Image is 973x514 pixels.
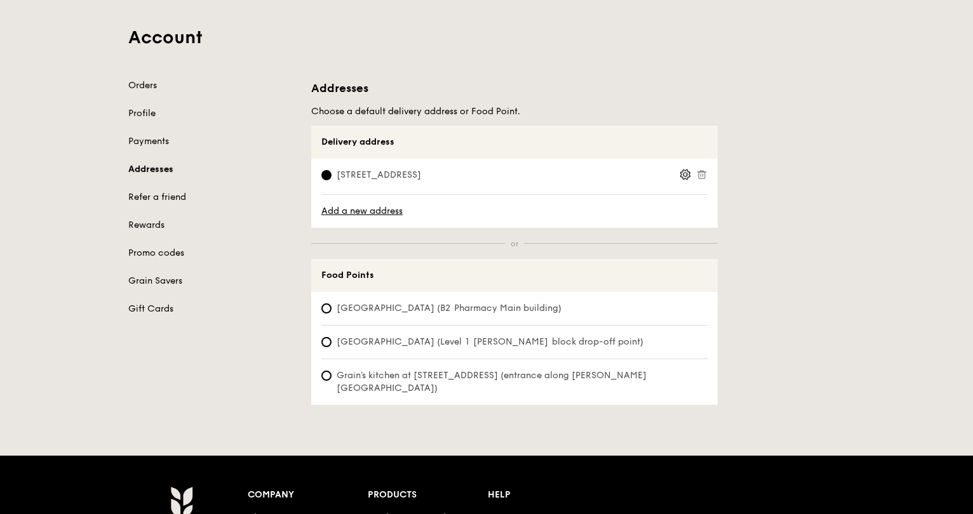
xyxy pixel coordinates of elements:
a: Add a new address [321,205,708,218]
a: Refer a friend [128,191,296,204]
a: Addresses [128,163,296,176]
a: Gift Cards [128,303,296,315]
input: [STREET_ADDRESS] [321,170,332,180]
th: Food Points [311,259,718,292]
input: [GEOGRAPHIC_DATA] (B2 Pharmacy Main building) [321,303,332,313]
span: [STREET_ADDRESS] [321,169,436,181]
input: [GEOGRAPHIC_DATA] (Level 1 [PERSON_NAME] block drop-off point) [321,337,332,347]
th: Delivery address [311,126,718,159]
a: Promo codes [128,247,296,260]
h3: Addresses [311,79,718,97]
div: Help [488,486,608,504]
a: Grain Savers [128,275,296,287]
h1: Account [128,26,845,49]
div: Company [248,486,368,504]
span: [GEOGRAPHIC_DATA] (B2 Pharmacy Main building) [321,302,708,315]
a: Profile [128,107,296,120]
span: [GEOGRAPHIC_DATA] (Level 1 [PERSON_NAME] block drop-off point) [321,336,708,348]
div: Products [368,486,488,504]
a: Rewards [128,219,296,232]
a: Orders [128,79,296,92]
p: Choose a default delivery address or Food Point. [311,106,718,117]
input: Grain's kitchen at [STREET_ADDRESS] (entrance along [PERSON_NAME][GEOGRAPHIC_DATA]) [321,371,332,381]
span: Grain's kitchen at [STREET_ADDRESS] (entrance along [PERSON_NAME][GEOGRAPHIC_DATA]) [321,369,708,395]
a: Payments [128,135,296,148]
